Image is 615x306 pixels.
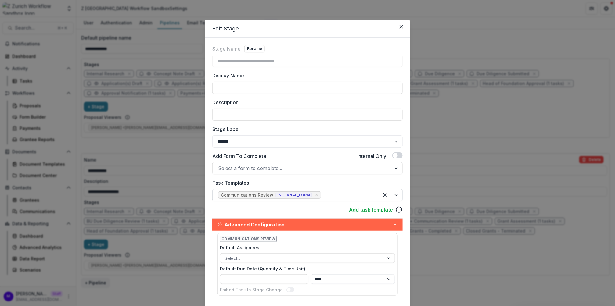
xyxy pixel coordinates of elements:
div: Communications Review [221,193,273,198]
label: Stage Label [212,126,399,133]
div: Advanced Configuration [212,231,403,304]
button: Close [397,22,406,32]
div: Remove [object Object] [314,192,320,198]
label: Stage Name [212,45,241,52]
svg: reload [395,206,403,213]
label: Display Name [212,72,399,79]
button: Advanced Configuration [212,219,403,231]
header: Edit Stage [205,20,410,38]
a: Add task template [349,206,393,213]
label: Internal Only [357,152,386,160]
label: Add Form To Complete [212,152,266,160]
label: Task Templates [212,179,399,187]
button: Rename [244,45,265,52]
label: Description [212,99,399,106]
label: Default Assignees [220,244,391,251]
span: Advanced Configuration [225,221,393,228]
span: INTERNAL_FORM [276,193,312,197]
label: Embed Task In Stage Change [220,286,283,293]
label: Default Due Date (Quantity & Time Unit) [220,265,391,272]
div: Clear selected options [380,190,390,200]
span: Communications Review [220,236,277,242]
